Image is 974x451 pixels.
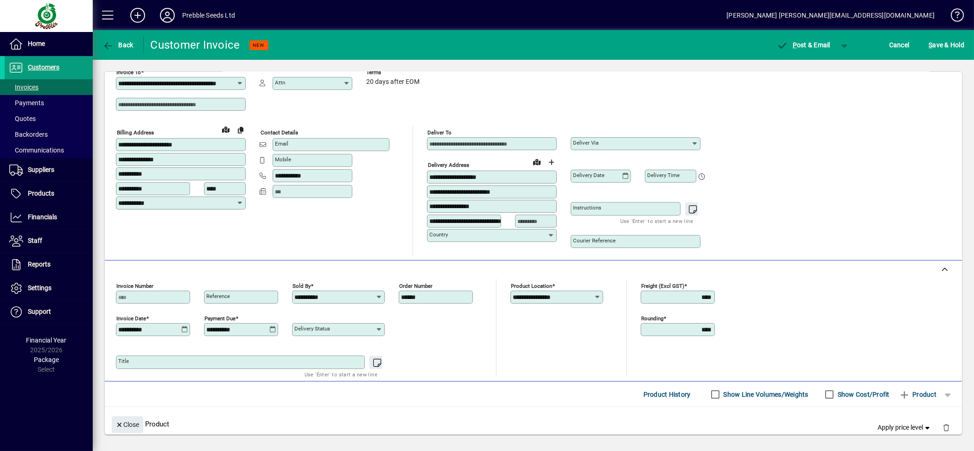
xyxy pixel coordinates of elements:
[573,204,601,211] mat-label: Instructions
[573,172,605,178] mat-label: Delivery date
[5,277,93,300] a: Settings
[115,417,140,432] span: Close
[5,229,93,253] a: Staff
[218,122,233,137] a: View on map
[878,423,932,432] span: Apply price level
[889,38,910,52] span: Cancel
[118,358,129,364] mat-label: Title
[929,41,932,49] span: S
[399,283,433,289] mat-label: Order number
[894,386,941,403] button: Product
[275,79,285,86] mat-label: Attn
[777,41,830,49] span: ost & Email
[105,407,962,441] div: Product
[233,122,248,137] button: Copy to Delivery address
[204,315,236,322] mat-label: Payment due
[293,283,311,289] mat-label: Sold by
[28,40,45,47] span: Home
[935,423,957,432] app-page-header-button: Delete
[887,37,912,53] button: Cancel
[944,2,962,32] a: Knowledge Base
[640,386,694,403] button: Product History
[544,155,559,170] button: Choose address
[573,140,598,146] mat-label: Deliver via
[722,390,808,399] label: Show Line Volumes/Weights
[253,42,265,48] span: NEW
[151,38,240,52] div: Customer Invoice
[9,146,64,154] span: Communications
[641,283,684,289] mat-label: Freight (excl GST)
[109,420,146,428] app-page-header-button: Close
[26,337,67,344] span: Financial Year
[5,111,93,127] a: Quotes
[116,69,141,76] mat-label: Invoice To
[9,99,44,107] span: Payments
[275,156,291,163] mat-label: Mobile
[9,83,38,91] span: Invoices
[102,41,134,49] span: Back
[366,78,420,86] span: 20 days after EOM
[427,129,452,136] mat-label: Deliver To
[899,387,936,402] span: Product
[305,369,377,380] mat-hint: Use 'Enter' to start a new line
[28,166,54,173] span: Suppliers
[5,95,93,111] a: Payments
[116,315,146,322] mat-label: Invoice date
[5,182,93,205] a: Products
[793,41,797,49] span: P
[93,37,144,53] app-page-header-button: Back
[641,315,663,322] mat-label: Rounding
[5,253,93,276] a: Reports
[28,190,54,197] span: Products
[5,142,93,158] a: Communications
[726,8,935,23] div: [PERSON_NAME] [PERSON_NAME][EMAIL_ADDRESS][DOMAIN_NAME]
[836,390,890,399] label: Show Cost/Profit
[275,140,288,147] mat-label: Email
[929,38,964,52] span: ave & Hold
[116,283,153,289] mat-label: Invoice number
[366,70,422,76] span: Terms
[100,37,136,53] button: Back
[28,64,59,71] span: Customers
[112,416,143,433] button: Close
[5,32,93,56] a: Home
[620,216,693,226] mat-hint: Use 'Enter' to start a new line
[5,159,93,182] a: Suppliers
[28,237,42,244] span: Staff
[926,37,967,53] button: Save & Hold
[153,7,182,24] button: Profile
[5,79,93,95] a: Invoices
[206,293,230,299] mat-label: Reference
[28,213,57,221] span: Financials
[643,387,691,402] span: Product History
[5,300,93,324] a: Support
[28,308,51,315] span: Support
[9,115,36,122] span: Quotes
[429,231,448,238] mat-label: Country
[529,154,544,169] a: View on map
[34,356,59,363] span: Package
[772,37,835,53] button: Post & Email
[5,206,93,229] a: Financials
[935,416,957,438] button: Delete
[511,283,552,289] mat-label: Product location
[28,284,51,292] span: Settings
[9,131,48,138] span: Backorders
[294,325,330,332] mat-label: Delivery status
[5,127,93,142] a: Backorders
[573,237,616,244] mat-label: Courier Reference
[647,172,680,178] mat-label: Delivery time
[28,260,51,268] span: Reports
[182,8,235,23] div: Prebble Seeds Ltd
[123,7,153,24] button: Add
[874,419,936,436] button: Apply price level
